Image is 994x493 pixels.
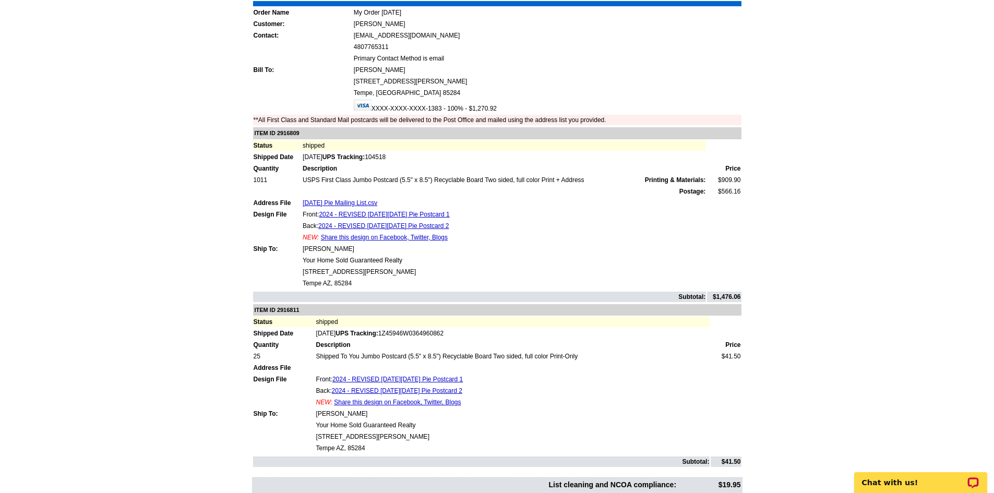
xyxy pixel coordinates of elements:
[253,292,706,302] td: Subtotal:
[321,234,448,241] a: Share this design on Facebook, Twitter, Blogs
[316,399,332,406] span: NEW:
[253,19,352,29] td: Customer:
[253,175,302,185] td: 1011
[707,163,741,174] td: Price
[253,140,302,151] td: Status
[316,431,710,442] td: [STREET_ADDRESS][PERSON_NAME]
[253,479,677,491] td: List cleaning and NCOA compliance:
[679,188,706,195] strong: Postage:
[711,340,741,350] td: Price
[318,222,449,230] a: 2024 - REVISED [DATE][DATE] Pie Postcard 2
[316,328,710,339] td: [DATE]
[302,209,706,220] td: Front:
[303,234,319,241] span: NEW:
[253,456,710,467] td: Subtotal:
[253,340,315,350] td: Quantity
[316,351,710,362] td: Shipped To You Jumbo Postcard (5.5" x 8.5") Recyclable Board Two sided, full color Print-Only
[302,152,706,162] td: [DATE]
[332,387,462,394] a: 2024 - REVISED [DATE][DATE] Pie Postcard 2
[253,351,315,362] td: 25
[302,221,706,231] td: Back:
[316,443,710,453] td: Tempe AZ, 85284
[322,153,365,161] strong: UPS Tracking:
[253,30,352,41] td: Contact:
[253,408,315,419] td: Ship To:
[253,127,741,139] td: ITEM ID 2916809
[302,140,706,151] td: shipped
[334,399,461,406] a: Share this design on Facebook, Twitter, Blogs
[302,244,706,254] td: [PERSON_NAME]
[253,65,352,75] td: Bill To:
[302,267,706,277] td: [STREET_ADDRESS][PERSON_NAME]
[711,351,741,362] td: $41.50
[253,304,741,316] td: ITEM ID 2916811
[353,88,741,98] td: Tempe, [GEOGRAPHIC_DATA] 85284
[316,420,710,430] td: Your Home Sold Guaranteed Realty
[353,7,741,18] td: My Order [DATE]
[302,278,706,288] td: Tempe AZ, 85284
[707,292,741,302] td: $1,476.06
[316,340,710,350] td: Description
[302,163,706,174] td: Description
[678,479,741,491] td: $19.95
[707,175,741,185] td: $909.90
[303,199,377,207] a: [DATE] Pie Mailing List.csv
[353,53,741,64] td: Primary Contact Method is email
[316,408,710,419] td: [PERSON_NAME]
[353,76,741,87] td: [STREET_ADDRESS][PERSON_NAME]
[319,211,449,218] a: 2024 - REVISED [DATE][DATE] Pie Postcard 1
[707,186,741,197] td: $566.16
[353,42,741,52] td: 4807765311
[332,376,463,383] a: 2024 - REVISED [DATE][DATE] Pie Postcard 1
[253,115,741,125] td: **All First Class and Standard Mail postcards will be delivered to the Post Office and mailed usi...
[847,460,994,493] iframe: LiveChat chat widget
[253,152,302,162] td: Shipped Date
[253,317,315,327] td: Status
[253,363,315,373] td: Address File
[711,456,741,467] td: $41.50
[336,330,378,337] strong: UPS Tracking:
[316,317,710,327] td: shipped
[336,330,444,337] span: 1Z45946W0364960862
[253,374,315,384] td: Design File
[353,30,741,41] td: [EMAIL_ADDRESS][DOMAIN_NAME]
[322,153,386,161] span: 104518
[353,99,741,114] td: XXXX-XXXX-XXXX-1383 - 100% - $1,270.92
[253,209,302,220] td: Design File
[253,163,302,174] td: Quantity
[353,19,741,29] td: [PERSON_NAME]
[316,386,710,396] td: Back:
[302,175,706,185] td: USPS First Class Jumbo Postcard (5.5" x 8.5") Recyclable Board Two sided, full color Print + Address
[353,65,741,75] td: [PERSON_NAME]
[253,7,352,18] td: Order Name
[253,244,302,254] td: Ship To:
[354,100,372,111] img: visa.gif
[253,328,315,339] td: Shipped Date
[302,255,706,266] td: Your Home Sold Guaranteed Realty
[253,198,302,208] td: Address File
[645,175,706,185] span: Printing & Materials:
[316,374,710,384] td: Front:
